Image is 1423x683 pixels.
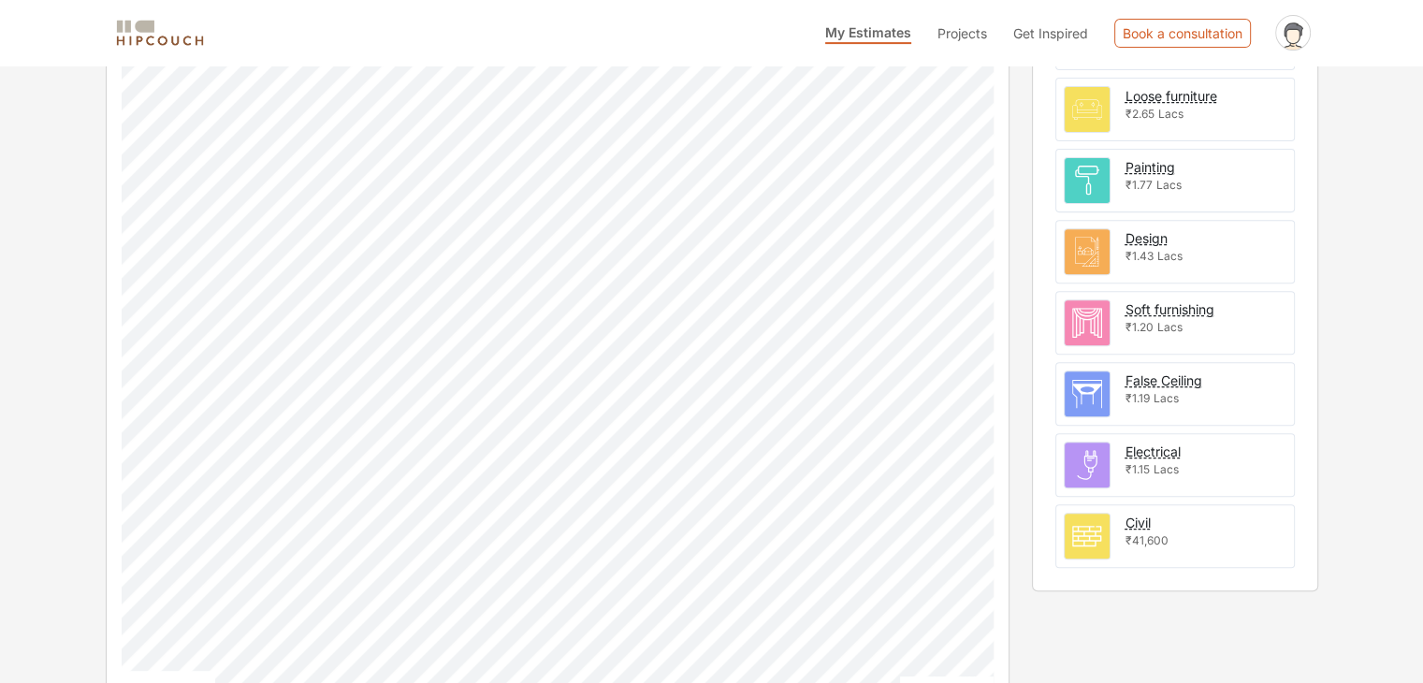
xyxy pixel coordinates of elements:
[1154,391,1179,405] span: Lacs
[1065,229,1110,274] img: room.svg
[1125,299,1214,319] button: Soft furnishing
[1125,320,1154,334] span: ₹1.20
[825,24,911,40] span: My Estimates
[937,25,987,41] span: Projects
[1125,249,1154,263] span: ₹1.43
[1125,533,1169,547] span: ₹41,600
[1125,157,1175,177] button: Painting
[1065,443,1110,487] img: room.svg
[113,12,207,54] span: logo-horizontal.svg
[1125,371,1202,390] button: False Ceiling
[113,17,207,50] img: logo-horizontal.svg
[1157,249,1183,263] span: Lacs
[1125,178,1153,192] span: ₹1.77
[1125,107,1154,121] span: ₹2.65
[1158,107,1183,121] span: Lacs
[1013,25,1088,41] span: Get Inspired
[1065,300,1110,345] img: room.svg
[1065,87,1110,132] img: room.svg
[1125,462,1150,476] span: ₹1.15
[1156,178,1182,192] span: Lacs
[1065,371,1110,416] img: room.svg
[1125,442,1181,461] button: Electrical
[1157,320,1183,334] span: Lacs
[1065,514,1110,559] img: room.svg
[1125,391,1150,405] span: ₹1.19
[1125,228,1168,248] button: Design
[1114,19,1251,48] div: Book a consultation
[1065,158,1110,203] img: room.svg
[1125,86,1217,106] button: Loose furniture
[1154,462,1179,476] span: Lacs
[1125,513,1151,532] button: Civil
